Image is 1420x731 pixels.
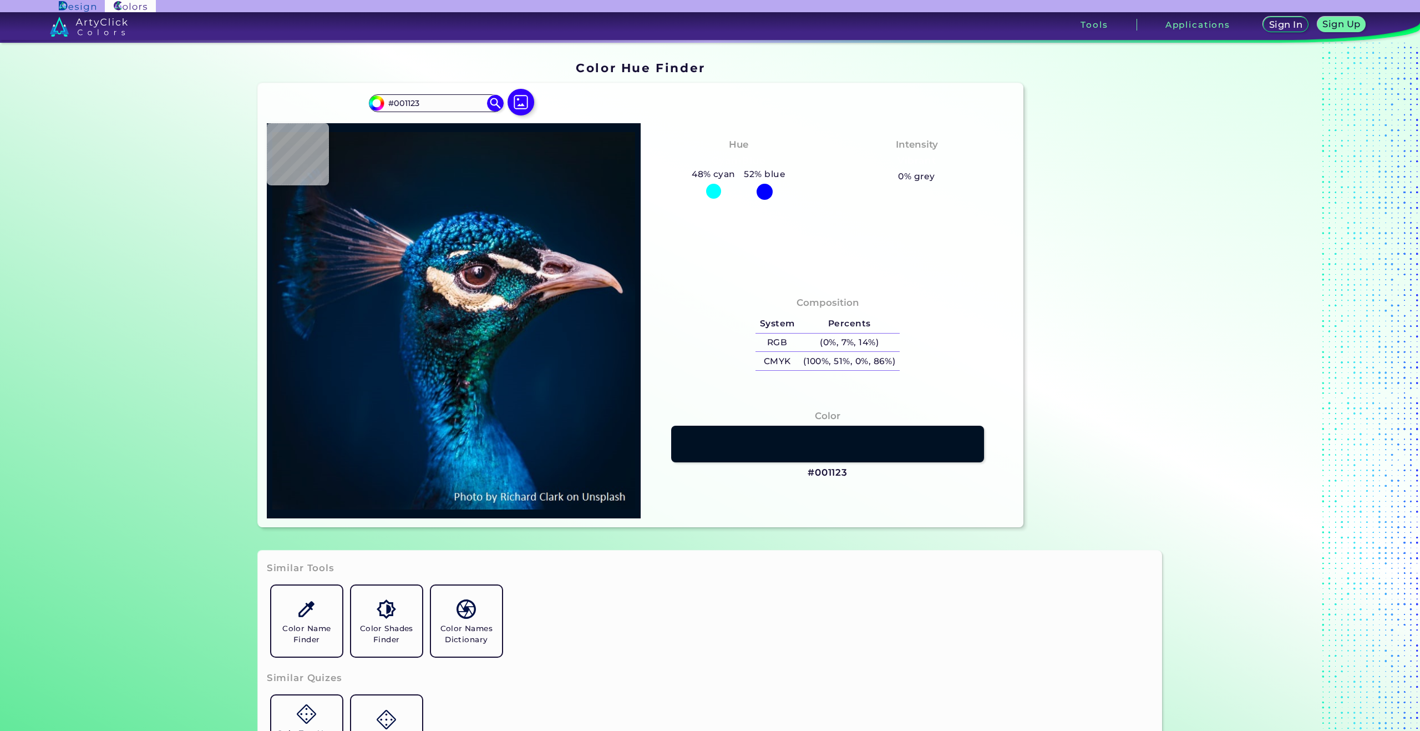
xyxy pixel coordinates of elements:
[487,95,504,112] img: icon search
[1081,21,1108,29] h3: Tools
[356,623,418,644] h5: Color Shades Finder
[1270,21,1301,29] h5: Sign In
[576,59,705,76] h1: Color Hue Finder
[457,599,476,619] img: icon_color_names_dictionary.svg
[267,581,347,661] a: Color Name Finder
[1325,20,1359,28] h5: Sign Up
[276,623,338,644] h5: Color Name Finder
[297,599,316,619] img: icon_color_name_finder.svg
[59,1,96,12] img: ArtyClick Design logo
[797,295,859,311] h4: Composition
[799,334,900,352] h5: (0%, 7%, 14%)
[755,315,799,333] h5: System
[740,167,790,182] h5: 52% blue
[1320,18,1364,32] a: Sign Up
[377,710,396,729] img: icon_game.svg
[808,466,848,480] h3: #001123
[435,623,498,644] h5: Color Names Dictionary
[50,17,128,37] img: logo_artyclick_colors_white.svg
[297,704,316,724] img: icon_game.svg
[898,169,935,184] h5: 0% grey
[707,154,770,168] h3: Cyan-Blue
[1165,21,1230,29] h3: Applications
[427,581,506,661] a: Color Names Dictionary
[755,334,799,352] h5: RGB
[267,672,342,685] h3: Similar Quizes
[815,408,840,424] h4: Color
[799,315,900,333] h5: Percents
[729,137,748,153] h4: Hue
[755,352,799,370] h5: CMYK
[347,581,427,661] a: Color Shades Finder
[272,129,635,513] img: img_pavlin.jpg
[267,562,334,575] h3: Similar Tools
[799,352,900,370] h5: (100%, 51%, 0%, 86%)
[508,89,534,115] img: icon picture
[687,167,739,182] h5: 48% cyan
[384,95,488,110] input: type color..
[892,154,941,168] h3: Vibrant
[1265,18,1306,32] a: Sign In
[377,599,396,619] img: icon_color_shades.svg
[896,137,938,153] h4: Intensity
